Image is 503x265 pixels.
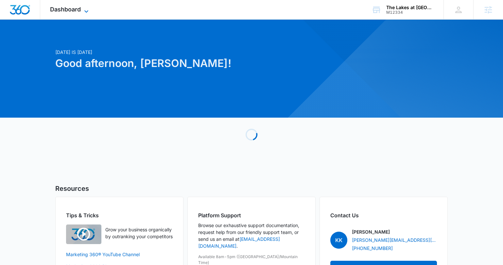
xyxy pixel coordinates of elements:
h2: Contact Us [330,211,437,219]
img: Quick Overview Video [66,224,101,244]
p: Browse our exhaustive support documentation, request help from our friendly support team, or send... [198,222,305,249]
p: [DATE] is [DATE] [55,49,314,56]
div: account name [386,5,434,10]
a: [PHONE_NUMBER] [352,245,393,252]
h1: Good afternoon, [PERSON_NAME]! [55,56,314,71]
h5: Resources [55,184,448,193]
p: Grow your business organically by outranking your competitors [105,226,173,240]
span: Dashboard [50,6,81,13]
p: [PERSON_NAME] [352,228,390,235]
a: Marketing 360® YouTube Channel [66,251,173,258]
h2: Tips & Tricks [66,211,173,219]
span: KK [330,232,347,249]
h2: Platform Support [198,211,305,219]
a: [PERSON_NAME][EMAIL_ADDRESS][PERSON_NAME][DOMAIN_NAME] [352,237,437,243]
div: account id [386,10,434,15]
